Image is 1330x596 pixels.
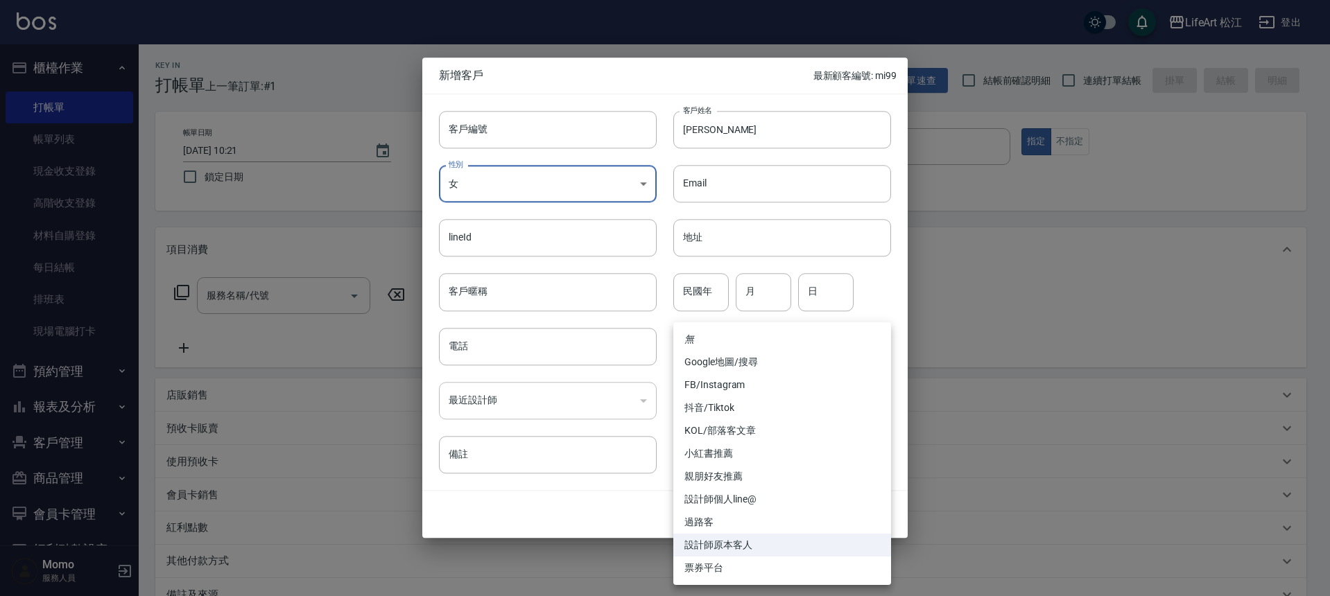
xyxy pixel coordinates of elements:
[673,534,891,556] li: 設計師原本客人
[673,351,891,374] li: Google地圖/搜尋
[673,419,891,442] li: KOL/部落客文章
[673,465,891,488] li: 親朋好友推薦
[673,442,891,465] li: 小紅書推薦
[673,556,891,579] li: 票券平台
[673,374,891,396] li: FB/Instagram
[673,488,891,511] li: 設計師個人line@
[673,396,891,419] li: 抖音/Tiktok
[673,511,891,534] li: 過路客
[684,332,694,347] em: 無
